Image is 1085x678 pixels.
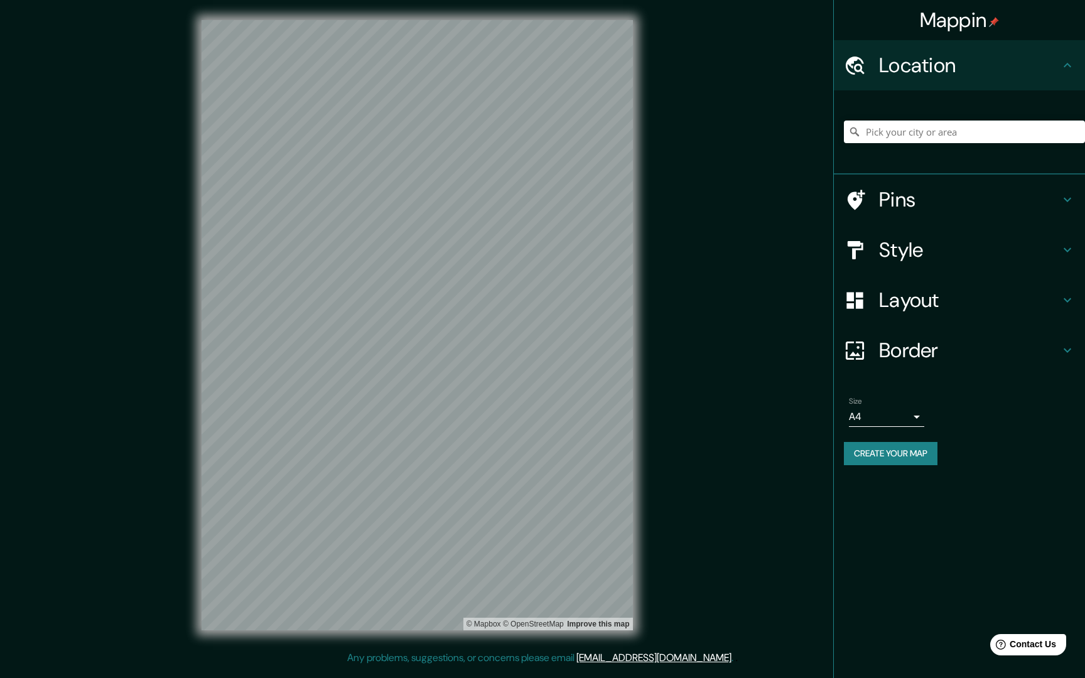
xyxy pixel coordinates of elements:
h4: Layout [879,288,1060,313]
h4: Location [879,53,1060,78]
a: Mapbox [467,620,501,628]
a: Map feedback [567,620,629,628]
p: Any problems, suggestions, or concerns please email . [347,650,733,665]
h4: Style [879,237,1060,262]
div: . [733,650,735,665]
div: . [735,650,738,665]
a: [EMAIL_ADDRESS][DOMAIN_NAME] [576,651,731,664]
a: OpenStreetMap [503,620,564,628]
div: Layout [834,275,1085,325]
div: Style [834,225,1085,275]
canvas: Map [202,20,633,630]
img: pin-icon.png [989,17,999,27]
iframe: Help widget launcher [973,629,1071,664]
div: Pins [834,175,1085,225]
div: A4 [849,407,924,427]
div: Location [834,40,1085,90]
button: Create your map [844,442,937,465]
h4: Pins [879,187,1060,212]
h4: Border [879,338,1060,363]
input: Pick your city or area [844,121,1085,143]
label: Size [849,396,862,407]
h4: Mappin [920,8,1000,33]
div: Border [834,325,1085,375]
